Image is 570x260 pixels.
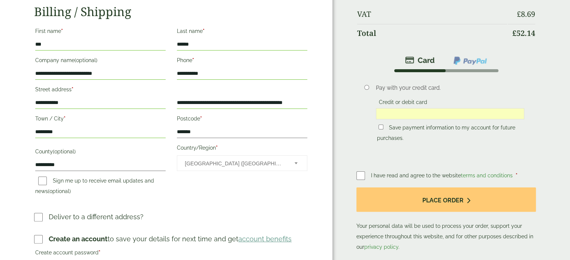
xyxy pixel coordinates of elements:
[35,178,154,196] label: Sign me up to receive email updates and news
[35,55,166,68] label: Company name
[376,99,430,107] label: Credit or debit card
[35,26,166,39] label: First name
[35,247,307,260] label: Create account password
[203,28,205,34] abbr: required
[99,250,100,256] abbr: required
[378,110,522,117] iframe: Secure card payment input frame
[512,28,535,38] bdi: 52.14
[216,145,218,151] abbr: required
[49,212,144,222] p: Deliver to a different address?
[364,244,398,250] a: privacy policy
[517,9,521,19] span: £
[453,56,488,65] img: ppcp-gateway.png
[512,28,516,38] span: £
[185,156,284,171] span: United Kingdom (UK)
[177,155,307,171] span: Country/Region
[49,235,108,243] strong: Create an account
[177,143,307,155] label: Country/Region
[75,57,97,63] span: (optional)
[357,5,507,23] th: VAT
[376,84,524,92] p: Pay with your credit card.
[405,56,435,65] img: stripe.png
[53,149,76,155] span: (optional)
[356,187,536,252] p: Your personal data will be used to process your order, support your experience throughout this we...
[35,146,166,159] label: County
[377,125,515,143] label: Save payment information to my account for future purchases.
[48,188,71,194] span: (optional)
[200,116,202,122] abbr: required
[34,4,308,19] h2: Billing / Shipping
[517,9,535,19] bdi: 8.69
[356,187,536,212] button: Place order
[64,116,66,122] abbr: required
[38,177,47,185] input: Sign me up to receive email updates and news(optional)
[35,113,166,126] label: Town / City
[177,113,307,126] label: Postcode
[192,57,194,63] abbr: required
[371,172,514,178] span: I have read and agree to the website
[461,172,513,178] a: terms and conditions
[238,235,292,243] a: account benefits
[177,26,307,39] label: Last name
[35,84,166,97] label: Street address
[49,234,292,244] p: to save your details for next time and get
[177,55,307,68] label: Phone
[72,86,73,92] abbr: required
[61,28,63,34] abbr: required
[516,172,518,178] abbr: required
[357,24,507,42] th: Total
